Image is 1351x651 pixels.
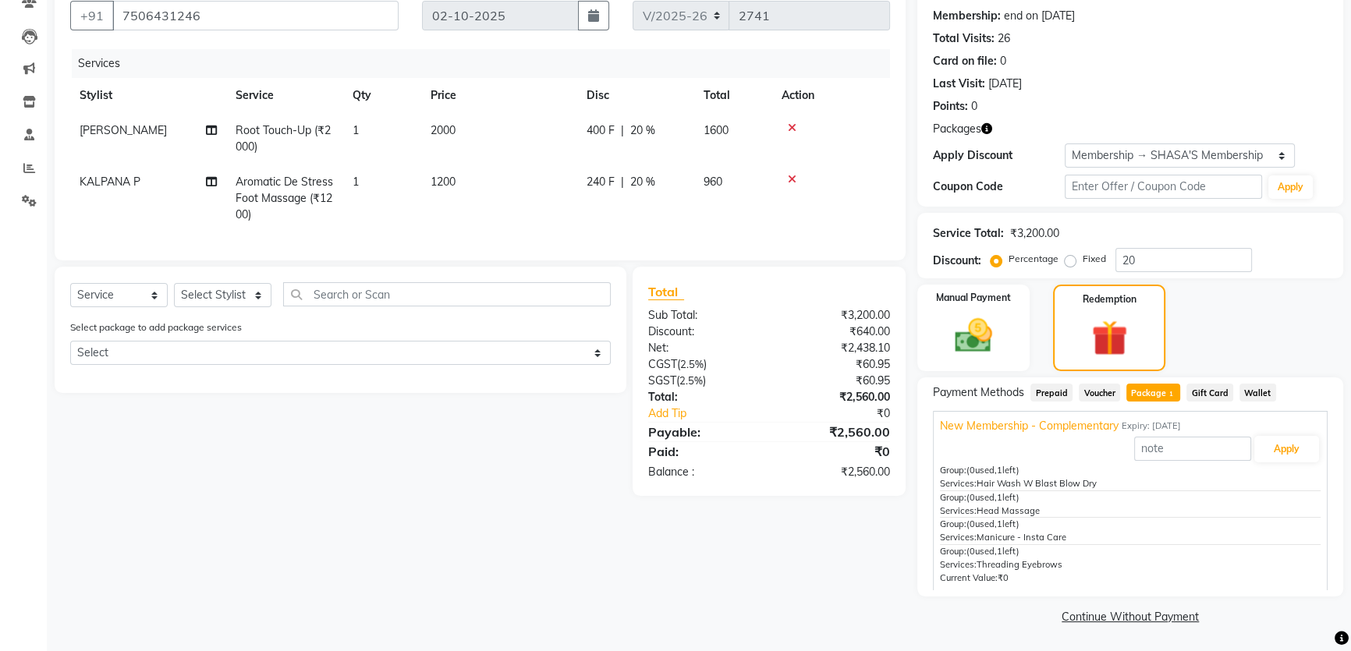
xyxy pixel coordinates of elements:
[680,358,704,370] span: 2.5%
[933,76,985,92] div: Last Visit:
[431,175,456,189] span: 1200
[1065,175,1262,199] input: Enter Offer / Coupon Code
[933,53,997,69] div: Card on file:
[940,492,966,503] span: Group:
[769,442,902,461] div: ₹0
[997,465,1002,476] span: 1
[1166,390,1175,399] span: 1
[636,307,769,324] div: Sub Total:
[977,559,1062,570] span: Threading Eyebrows
[1122,419,1181,433] span: Expiry: [DATE]
[431,123,456,137] span: 2000
[1126,384,1180,402] span: Package
[621,122,624,139] span: |
[648,373,676,387] span: SGST
[70,78,226,113] th: Stylist
[997,518,1002,529] span: 1
[933,98,968,115] div: Points:
[933,253,981,269] div: Discount:
[933,147,1065,164] div: Apply Discount
[630,122,655,139] span: 20 %
[636,340,769,356] div: Net:
[236,175,333,221] span: Aromatic De Stress Foot Massage (₹1200)
[769,464,902,480] div: ₹2,560.00
[966,546,1019,557] span: used, left)
[72,49,902,78] div: Services
[636,442,769,461] div: Paid:
[421,78,577,113] th: Price
[769,389,902,405] div: ₹2,560.00
[966,546,975,557] span: (0
[791,405,902,422] div: ₹0
[772,78,890,113] th: Action
[283,282,611,306] input: Search or Scan
[1079,384,1120,402] span: Voucher
[769,324,902,340] div: ₹640.00
[940,546,966,557] span: Group:
[636,423,769,441] div: Payable:
[769,356,902,373] div: ₹60.95
[940,418,1119,434] span: New Membership - Complementary
[977,478,1097,489] span: Hair Wash W Blast Blow Dry
[966,518,975,529] span: (0
[940,532,977,543] span: Services:
[940,572,998,583] span: Current Value:
[1134,437,1251,461] input: note
[769,423,902,441] div: ₹2,560.00
[940,465,966,476] span: Group:
[1010,225,1059,242] div: ₹3,200.00
[940,478,977,489] span: Services:
[587,122,615,139] span: 400 F
[353,175,359,189] span: 1
[966,465,975,476] span: (0
[577,78,694,113] th: Disc
[1030,384,1073,402] span: Prepaid
[636,464,769,480] div: Balance :
[940,518,966,529] span: Group:
[343,78,421,113] th: Qty
[648,284,684,300] span: Total
[704,175,722,189] span: 960
[933,179,1065,195] div: Coupon Code
[940,559,977,570] span: Services:
[704,123,729,137] span: 1600
[226,78,343,113] th: Service
[80,123,167,137] span: [PERSON_NAME]
[997,546,1002,557] span: 1
[70,1,114,30] button: +91
[769,373,902,389] div: ₹60.95
[988,76,1022,92] div: [DATE]
[1000,53,1006,69] div: 0
[769,307,902,324] div: ₹3,200.00
[936,291,1011,305] label: Manual Payment
[977,532,1066,543] span: Manicure - Insta Care
[997,492,1002,503] span: 1
[966,492,975,503] span: (0
[636,373,769,389] div: ( )
[966,518,1019,529] span: used, left)
[636,324,769,340] div: Discount:
[933,121,981,137] span: Packages
[1268,175,1313,199] button: Apply
[966,465,1019,476] span: used, left)
[943,314,1004,357] img: _cash.svg
[940,505,977,516] span: Services:
[648,357,677,371] span: CGST
[1083,252,1106,266] label: Fixed
[933,30,995,47] div: Total Visits:
[636,389,769,405] div: Total:
[769,340,902,356] div: ₹2,438.10
[70,320,242,334] label: Select package to add package services
[1009,252,1058,266] label: Percentage
[1186,384,1233,402] span: Gift Card
[977,505,1040,516] span: Head Massage
[971,98,977,115] div: 0
[1004,8,1075,24] div: end on [DATE]
[630,174,655,190] span: 20 %
[112,1,399,30] input: Search by Name/Mobile/Email/Code
[920,609,1340,625] a: Continue Without Payment
[587,174,615,190] span: 240 F
[636,405,792,422] a: Add Tip
[80,175,140,189] span: KALPANA P
[1254,436,1319,462] button: Apply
